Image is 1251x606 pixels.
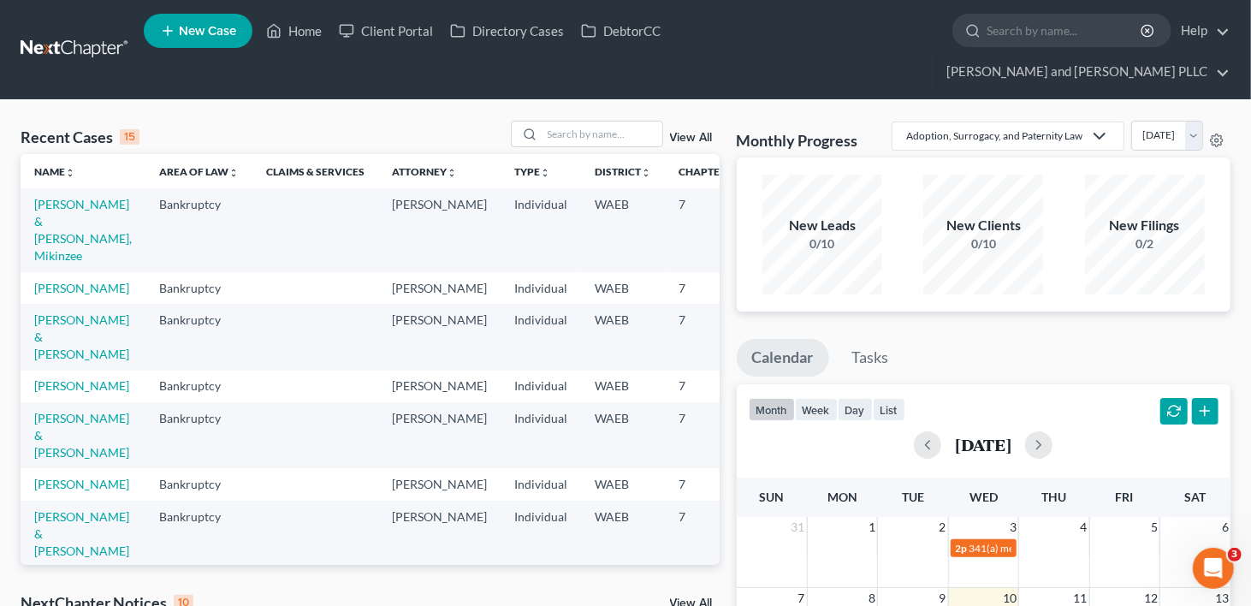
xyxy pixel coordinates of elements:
a: Client Portal [330,15,442,46]
td: Bankruptcy [145,188,252,271]
span: Tue [902,490,924,504]
span: Thu [1041,490,1066,504]
td: [PERSON_NAME] [378,402,501,468]
span: 3 [1228,548,1242,561]
a: Districtunfold_more [595,165,651,178]
td: 7 [665,468,750,500]
td: Bankruptcy [145,468,252,500]
td: WAEB [581,188,665,271]
td: 7 [665,371,750,402]
a: [PERSON_NAME] & [PERSON_NAME] [34,509,129,558]
span: New Case [179,25,236,38]
span: Sat [1184,490,1206,504]
div: 0/10 [923,235,1043,253]
h3: Monthly Progress [737,130,858,151]
td: Bankruptcy [145,371,252,402]
button: day [838,398,873,421]
input: Search by name... [542,122,662,146]
td: WAEB [581,402,665,468]
td: Individual [501,304,581,370]
i: unfold_more [228,168,239,178]
span: Mon [827,490,857,504]
td: Individual [501,468,581,500]
a: Attorneyunfold_more [392,165,457,178]
span: 3 [1008,517,1018,538]
td: Individual [501,272,581,304]
div: New Clients [923,216,1043,235]
td: 7 [665,402,750,468]
span: 2 [938,517,948,538]
a: Typeunfold_more [514,165,550,178]
td: Bankruptcy [145,402,252,468]
td: Individual [501,402,581,468]
td: WAEB [581,468,665,500]
span: 341(a) meeting for [PERSON_NAME] [969,542,1135,555]
td: Bankruptcy [145,304,252,370]
a: [PERSON_NAME] and [PERSON_NAME] PLLC [938,56,1230,87]
a: [PERSON_NAME] & [PERSON_NAME] [34,312,129,361]
td: [PERSON_NAME] [378,501,501,567]
i: unfold_more [65,168,75,178]
div: New Filings [1085,216,1205,235]
i: unfold_more [641,168,651,178]
h2: [DATE] [955,436,1011,454]
td: Individual [501,188,581,271]
button: list [873,398,905,421]
td: Bankruptcy [145,501,252,567]
a: View All [670,132,713,144]
a: Tasks [837,339,904,377]
a: Area of Lawunfold_more [159,165,239,178]
span: 31 [790,517,807,538]
i: unfold_more [540,168,550,178]
a: Directory Cases [442,15,572,46]
span: 2p [956,542,968,555]
td: Individual [501,371,581,402]
input: Search by name... [987,15,1143,46]
div: 0/2 [1085,235,1205,253]
td: [PERSON_NAME] [378,188,501,271]
td: 7 [665,272,750,304]
td: 7 [665,501,750,567]
a: [PERSON_NAME] [34,378,129,393]
td: 7 [665,304,750,370]
div: Adoption, Surrogacy, and Paternity Law [906,128,1082,143]
i: unfold_more [447,168,457,178]
td: [PERSON_NAME] [378,304,501,370]
div: 15 [120,129,139,145]
th: Claims & Services [252,154,378,188]
div: New Leads [762,216,882,235]
a: [PERSON_NAME] [34,477,129,491]
span: 5 [1149,517,1159,538]
a: Help [1172,15,1230,46]
td: WAEB [581,272,665,304]
button: week [795,398,838,421]
iframe: Intercom live chat [1193,548,1234,589]
td: 7 [665,188,750,271]
td: Individual [501,501,581,567]
span: Fri [1116,490,1134,504]
span: Sun [759,490,784,504]
a: [PERSON_NAME] & [PERSON_NAME] [34,411,129,460]
td: Bankruptcy [145,272,252,304]
span: 1 [867,517,877,538]
a: Chapterunfold_more [679,165,737,178]
td: WAEB [581,304,665,370]
span: Wed [969,490,998,504]
a: [PERSON_NAME] [34,281,129,295]
td: WAEB [581,371,665,402]
div: Recent Cases [21,127,139,147]
a: Calendar [737,339,829,377]
td: [PERSON_NAME] [378,468,501,500]
a: Home [258,15,330,46]
button: month [749,398,795,421]
span: 4 [1079,517,1089,538]
td: [PERSON_NAME] [378,272,501,304]
a: Nameunfold_more [34,165,75,178]
a: DebtorCC [572,15,669,46]
td: WAEB [581,501,665,567]
a: [PERSON_NAME] & [PERSON_NAME], Mikinzee [34,197,132,263]
span: 6 [1220,517,1230,538]
div: 0/10 [762,235,882,253]
td: [PERSON_NAME] [378,371,501,402]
